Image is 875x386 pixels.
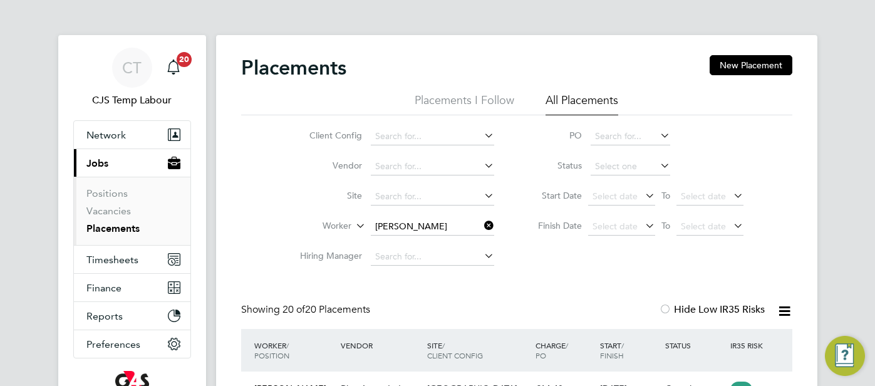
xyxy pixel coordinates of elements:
span: CT [122,60,142,76]
a: 20 [161,48,186,88]
div: Showing [241,303,373,316]
span: To [658,217,674,234]
button: Network [74,121,190,149]
span: Select date [681,190,726,202]
span: 20 Placements [282,303,370,316]
label: Start Date [526,190,582,201]
span: / Client Config [427,340,483,360]
span: Select date [681,221,726,232]
span: To [658,187,674,204]
span: Network [86,129,126,141]
span: Finance [86,282,122,294]
button: Engage Resource Center [825,336,865,376]
div: Worker [251,334,338,367]
span: Preferences [86,338,140,350]
span: / PO [536,340,568,360]
label: Status [526,160,582,171]
input: Select one [591,158,670,175]
input: Search for... [591,128,670,145]
span: Jobs [86,157,108,169]
span: CJS Temp Labour [73,93,191,108]
span: 20 of [282,303,305,316]
span: 20 [177,52,192,67]
label: Client Config [290,130,362,141]
input: Search for... [371,158,494,175]
span: Select date [593,221,638,232]
a: Vacancies [86,205,131,217]
span: Select date [593,190,638,202]
button: Finance [74,274,190,301]
div: Charge [532,334,598,367]
input: Search for... [371,188,494,206]
div: Status [662,334,727,357]
label: Vendor [290,160,362,171]
input: Search for... [371,128,494,145]
button: Preferences [74,330,190,358]
a: CTCJS Temp Labour [73,48,191,108]
a: Placements [86,222,140,234]
div: Site [424,334,532,367]
input: Search for... [371,248,494,266]
span: Timesheets [86,254,138,266]
span: Reports [86,310,123,322]
button: Jobs [74,149,190,177]
li: Placements I Follow [415,93,514,115]
button: Reports [74,302,190,330]
label: Worker [279,220,351,232]
label: Hiring Manager [290,250,362,261]
div: Start [597,334,662,367]
a: Positions [86,187,128,199]
div: Jobs [74,177,190,245]
input: Search for... [371,218,494,236]
button: New Placement [710,55,792,75]
span: / Finish [600,340,624,360]
span: / Position [254,340,289,360]
h2: Placements [241,55,346,80]
label: Hide Low IR35 Risks [659,303,765,316]
button: Timesheets [74,246,190,273]
li: All Placements [546,93,618,115]
label: Site [290,190,362,201]
label: Finish Date [526,220,582,231]
label: PO [526,130,582,141]
div: IR35 Risk [727,334,770,357]
div: Vendor [338,334,424,357]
